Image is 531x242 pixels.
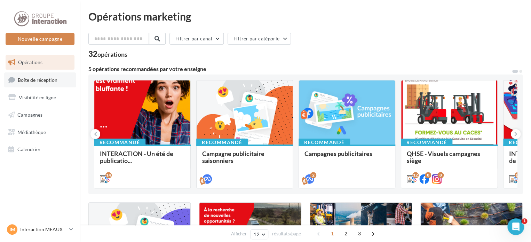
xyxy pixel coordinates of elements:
[6,223,74,236] a: IM Interaction MEAUX
[9,226,15,233] span: IM
[202,150,264,164] span: Campagne publicitaire saisonniers
[412,172,419,178] div: 12
[4,142,76,157] a: Calendrier
[4,125,76,140] a: Médiathèque
[169,33,224,45] button: Filtrer par canal
[407,150,480,164] span: QHSE - Visuels campagnes siège
[251,229,268,239] button: 12
[97,51,127,57] div: opérations
[88,66,512,72] div: 5 opérations recommandées par votre enseigne
[94,139,145,146] div: Recommandé
[100,150,173,164] span: INTERACTION - Un été de publicatio...
[4,108,76,122] a: Campagnes
[17,146,41,152] span: Calendrier
[437,172,444,178] div: 8
[88,11,523,22] div: Opérations marketing
[272,231,301,237] span: résultats/page
[507,218,524,235] iframe: Intercom live chat
[19,94,56,100] span: Visibilité en ligne
[6,33,74,45] button: Nouvelle campagne
[17,129,46,135] span: Médiathèque
[354,228,365,239] span: 3
[515,172,521,178] div: 12
[4,72,76,87] a: Boîte de réception
[105,172,112,178] div: 14
[88,50,127,58] div: 32
[327,228,338,239] span: 1
[231,231,247,237] span: Afficher
[425,172,431,178] div: 8
[18,77,57,83] span: Boîte de réception
[254,232,260,237] span: 12
[4,90,76,105] a: Visibilité en ligne
[20,226,66,233] p: Interaction MEAUX
[310,172,316,178] div: 2
[18,59,42,65] span: Opérations
[401,139,452,146] div: Recommandé
[4,55,76,70] a: Opérations
[17,112,42,118] span: Campagnes
[299,139,350,146] div: Recommandé
[196,139,248,146] div: Recommandé
[522,218,527,224] span: 1
[228,33,291,45] button: Filtrer par catégorie
[340,228,351,239] span: 2
[304,150,372,157] span: Campagnes publicitaires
